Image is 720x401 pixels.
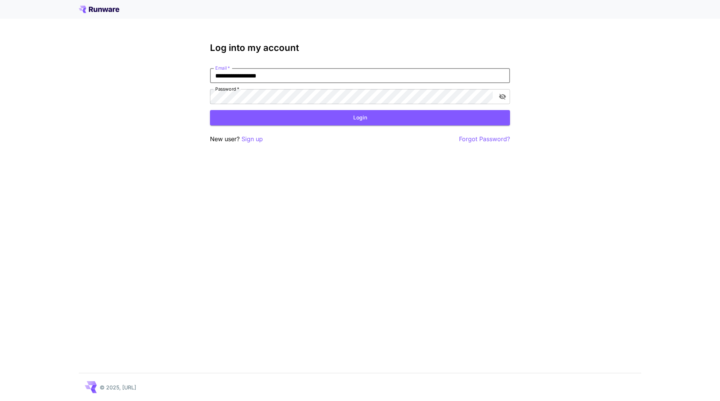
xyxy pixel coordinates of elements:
[215,86,239,92] label: Password
[100,383,136,391] p: © 2025, [URL]
[459,134,510,144] button: Forgot Password?
[210,110,510,125] button: Login
[210,43,510,53] h3: Log into my account
[210,134,263,144] p: New user?
[496,90,509,103] button: toggle password visibility
[215,65,230,71] label: Email
[241,134,263,144] button: Sign up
